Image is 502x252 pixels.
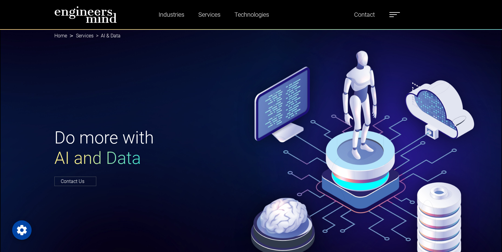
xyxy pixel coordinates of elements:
[54,148,141,168] span: AI and Data
[76,33,94,39] a: Services
[352,8,377,22] a: Contact
[54,6,117,23] img: logo
[196,8,223,22] a: Services
[232,8,271,22] a: Technologies
[156,8,187,22] a: Industries
[94,32,121,40] li: AI & Data
[54,177,96,186] a: Contact Us
[54,128,248,168] h1: Do more with
[54,33,67,39] a: Home
[54,29,448,43] nav: breadcrumb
